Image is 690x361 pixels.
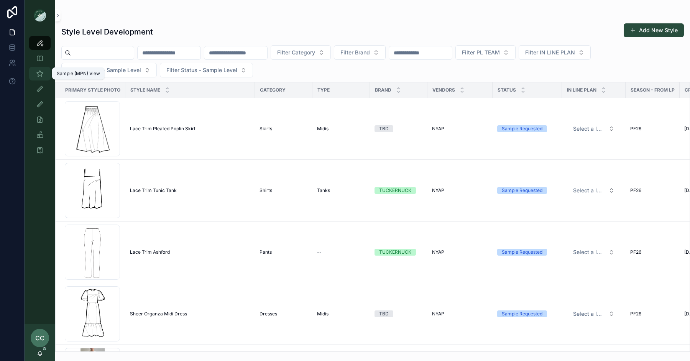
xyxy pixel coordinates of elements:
button: Select Button [455,45,516,60]
span: PF26 [630,187,641,194]
h1: Style Level Development [61,26,153,37]
span: Filter IN LINE PLAN [525,49,575,56]
a: Lace Trim Tunic Tank [130,187,250,194]
button: Select Button [519,45,591,60]
span: Filter PL TEAM [462,49,500,56]
a: Shirts [260,187,308,194]
button: Select Button [271,45,331,60]
a: NYAP [432,187,488,194]
span: PF26 [630,311,641,317]
a: PF26 [630,311,675,317]
span: Sheer Organza Midi Dress [130,311,187,317]
span: Lace Trim Ashford [130,249,170,255]
span: Select a IN LINE PLAN [573,310,605,318]
span: Lace Trim Tunic Tank [130,187,177,194]
span: Skirts [260,126,272,132]
span: -- [317,249,322,255]
a: PF26 [630,187,675,194]
div: TBD [379,310,389,317]
span: NYAP [432,311,444,317]
span: Category [260,87,286,93]
span: Filter Status - Sample Level [166,66,237,74]
span: Select a IN LINE PLAN [573,187,605,194]
img: App logo [34,9,46,21]
a: TUCKERNUCK [375,187,423,194]
span: Select a IN LINE PLAN [573,125,605,133]
span: Primary Style Photo [65,87,120,93]
span: Brand [375,87,391,93]
a: Sample Requested [497,249,557,256]
a: Sample Requested [497,125,557,132]
button: Select Button [61,63,157,77]
span: Filter Category [277,49,315,56]
a: Sample Requested [497,310,557,317]
a: Pants [260,249,308,255]
div: scrollable content [25,31,55,167]
span: Pants [260,249,272,255]
span: Filter Brand [340,49,370,56]
a: PF26 [630,126,675,132]
div: Sample (MPN) View [57,71,100,77]
a: Skirts [260,126,308,132]
span: NYAP [432,249,444,255]
a: Midis [317,311,365,317]
div: TBD [379,125,389,132]
a: Select Button [567,307,621,321]
a: TBD [375,310,423,317]
span: PF26 [630,126,641,132]
span: Select a IN LINE PLAN [573,248,605,256]
a: Lace Trim Pleated Poplin Skirt [130,126,250,132]
a: Sample Requested [497,187,557,194]
a: PF26 [630,249,675,255]
span: Status [498,87,516,93]
a: TBD [375,125,423,132]
a: Select Button [567,121,621,136]
span: CC [35,333,44,343]
span: NYAP [432,187,444,194]
button: Select Button [567,245,621,259]
a: Lace Trim Ashford [130,249,250,255]
button: Select Button [567,122,621,136]
div: TUCKERNUCK [379,249,411,256]
span: Shirts [260,187,272,194]
span: Midis [317,126,329,132]
span: Vendors [432,87,455,93]
span: Season - From LP [631,87,675,93]
span: Midis [317,311,329,317]
a: NYAP [432,249,488,255]
span: IN LINE PLAN [567,87,596,93]
button: Select Button [567,307,621,321]
span: PF26 [630,249,641,255]
span: Filter Season - Sample Level [68,66,141,74]
a: Select Button [567,183,621,198]
a: Sheer Organza Midi Dress [130,311,250,317]
span: Style Name [130,87,160,93]
a: -- [317,249,365,255]
span: Lace Trim Pleated Poplin Skirt [130,126,195,132]
button: Select Button [160,63,253,77]
span: Tanks [317,187,330,194]
button: Select Button [334,45,386,60]
a: Midis [317,126,365,132]
a: NYAP [432,311,488,317]
a: Tanks [317,187,365,194]
span: Dresses [260,311,277,317]
div: Sample Requested [502,249,542,256]
div: TUCKERNUCK [379,187,411,194]
span: NYAP [432,126,444,132]
a: Select Button [567,245,621,259]
a: TUCKERNUCK [375,249,423,256]
button: Add New Style [624,23,684,37]
a: Dresses [260,311,308,317]
div: Sample Requested [502,187,542,194]
button: Select Button [567,184,621,197]
a: NYAP [432,126,488,132]
span: Type [317,87,330,93]
div: Sample Requested [502,310,542,317]
div: Sample Requested [502,125,542,132]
